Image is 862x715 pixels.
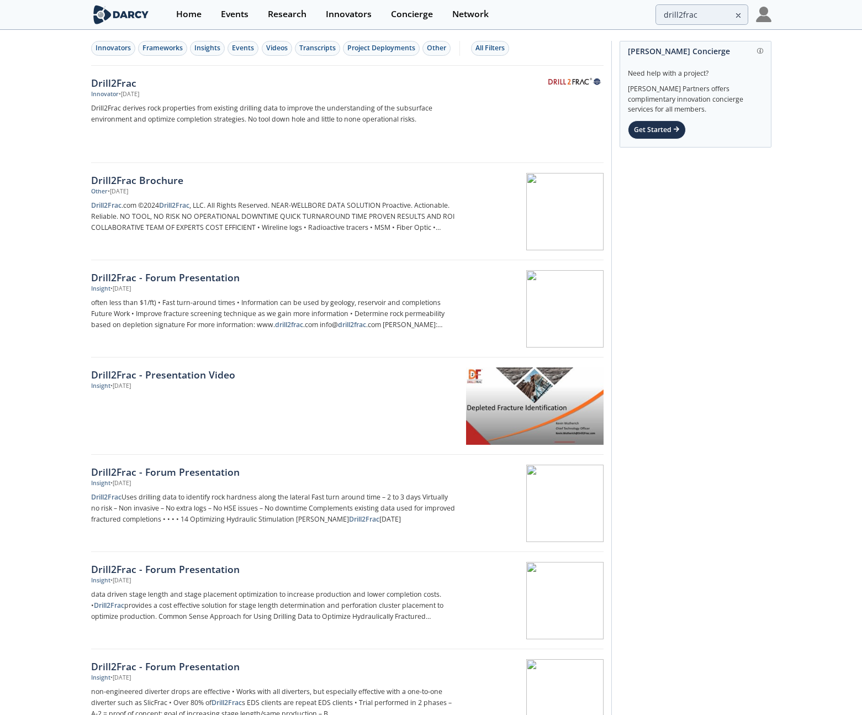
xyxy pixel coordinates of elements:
button: Insights [190,41,225,56]
a: Drill2Frac - Forum Presentation Insight •[DATE] data driven stage length and stage placement opti... [91,552,604,649]
div: Innovators [96,43,131,53]
button: Videos [262,41,292,56]
div: Other [91,187,108,196]
div: Drill2Frac - Forum Presentation [91,562,457,576]
strong: drill2frac [275,320,303,329]
div: Need help with a project? [628,61,763,78]
div: • [DATE] [110,285,131,293]
img: Profile [756,7,771,22]
div: Insight [91,285,110,293]
div: Innovator [91,90,119,99]
button: Frameworks [138,41,187,56]
div: Transcripts [299,43,336,53]
p: data driven stage length and stage placement optimization to increase production and lower comple... [91,589,457,622]
div: Research [268,10,306,19]
button: All Filters [471,41,509,56]
p: often less than $1/ft) • Fast turn-around times • Information can be used by geology, reservoir a... [91,297,457,330]
iframe: chat widget [816,671,851,704]
strong: drill2frac [338,320,366,329]
div: Concierge [391,10,433,19]
img: logo-wide.svg [91,5,151,24]
div: Frameworks [142,43,183,53]
div: Home [176,10,202,19]
div: Network [452,10,489,19]
div: • [DATE] [110,382,131,391]
div: Project Deployments [347,43,415,53]
div: Insights [194,43,220,53]
div: Events [232,43,254,53]
div: Insight [91,479,110,488]
strong: Drill2Frac [211,698,242,707]
div: • [DATE] [110,479,131,488]
strong: Drill2Frac [159,201,189,210]
div: Drill2Frac [91,76,457,90]
strong: Drill2Frac [349,514,379,524]
div: All Filters [475,43,505,53]
div: • [DATE] [108,187,128,196]
div: Insight [91,382,110,391]
div: Events [221,10,248,19]
strong: Drill2Frac [91,492,121,502]
div: [PERSON_NAME] Concierge [628,41,763,61]
a: Drill2Frac Brochure Other •[DATE] Drill2Frac.com ©2024Drill2Frac, LLC. All Rights Reserved. NEAR-... [91,163,604,260]
div: Get Started [628,120,686,139]
div: Insight [91,576,110,585]
div: Videos [266,43,288,53]
div: Drill2Frac Brochure [91,173,457,187]
strong: Drill2Frac [91,201,121,210]
a: Drill2Frac - Forum Presentation Insight •[DATE] Drill2FracUses drilling data to identify rock har... [91,455,604,552]
input: Advanced Search [655,4,748,25]
a: Drill2Frac - Presentation Video Insight •[DATE] [91,357,604,455]
div: Innovators [326,10,372,19]
div: [PERSON_NAME] Partners offers complimentary innovation concierge services for all members. [628,78,763,115]
img: information.svg [757,48,763,54]
p: .com ©2024 , LLC. All Rights Reserved. NEAR-WELLBORE DATA SOLUTION Proactive. Actionable. Reliabl... [91,200,457,233]
img: Drill2Frac [547,77,601,86]
div: Drill2Frac - Presentation Video [91,367,457,382]
div: • [DATE] [110,576,131,585]
button: Project Deployments [343,41,420,56]
a: Drill2Frac - Forum Presentation Insight •[DATE] often less than $1/ft) • Fast turn-around times •... [91,260,604,357]
button: Transcripts [295,41,340,56]
div: • [DATE] [110,674,131,682]
p: Uses drilling data to identify rock hardness along the lateral Fast turn around time – 2 to 3 day... [91,492,457,525]
div: Other [427,43,446,53]
div: Insight [91,674,110,682]
div: Drill2Frac - Forum Presentation [91,270,457,285]
strong: Drill2Frac [94,601,124,610]
button: Innovators [91,41,135,56]
p: Drill2Frac derives rock properties from existing drilling data to improve the understanding of th... [91,103,457,125]
button: Events [228,41,258,56]
a: Drill2Frac Innovator •[DATE] Drill2Frac derives rock properties from existing drilling data to im... [91,66,604,163]
div: Drill2Frac - Forum Presentation [91,465,457,479]
div: Drill2Frac - Forum Presentation [91,659,457,674]
button: Other [422,41,451,56]
div: • [DATE] [119,90,139,99]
